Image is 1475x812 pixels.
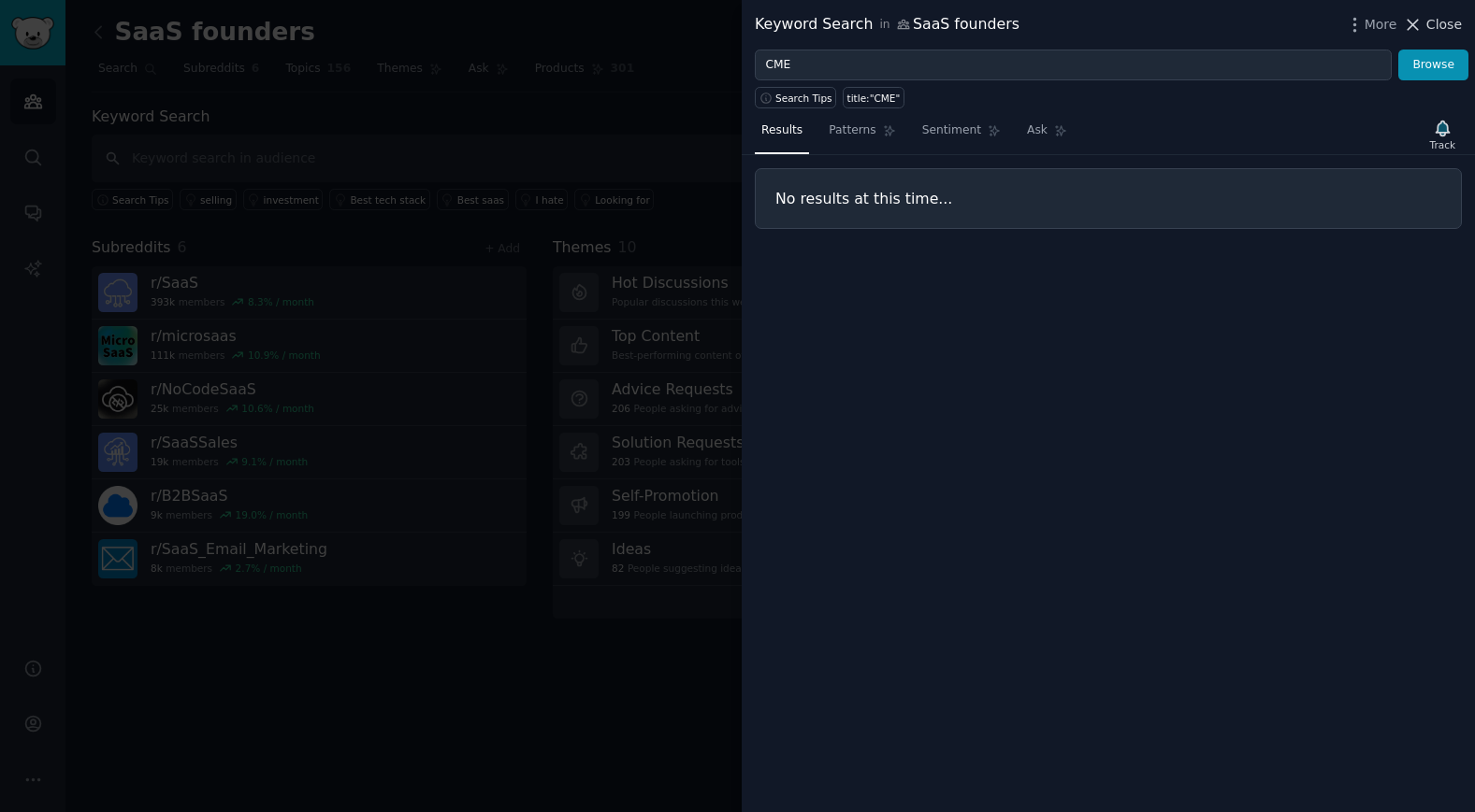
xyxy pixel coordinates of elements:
button: Search Tips [755,87,836,108]
span: Sentiment [922,122,981,139]
button: Close [1403,15,1462,35]
span: Ask [1027,122,1048,139]
div: title:"CME" [847,92,901,105]
button: Browse [1398,50,1468,81]
a: Ask [1020,116,1074,154]
span: More [1365,15,1397,35]
a: Patterns [822,116,902,154]
h3: No results at this time... [775,189,1441,208]
a: Sentiment [916,116,1007,154]
div: Track [1430,138,1455,151]
a: title:"CME" [843,87,904,108]
div: Keyword Search SaaS founders [755,13,1019,36]
a: Results [755,116,809,154]
span: Close [1426,15,1462,35]
span: in [879,17,889,34]
button: Track [1424,115,1462,154]
button: More [1345,15,1397,35]
span: Results [761,122,803,139]
span: Patterns [829,122,875,139]
span: Search Tips [775,92,832,105]
input: Try a keyword related to your business [755,50,1392,81]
